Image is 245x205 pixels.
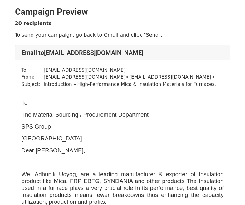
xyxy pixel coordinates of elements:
span: To [22,99,28,106]
p: To send your campaign, go back to Gmail and click "Send". [15,32,230,38]
span: [GEOGRAPHIC_DATA] [22,135,82,142]
td: [EMAIL_ADDRESS][DOMAIN_NAME] < [EMAIL_ADDRESS][DOMAIN_NAME] > [44,74,216,81]
td: Subject: [22,81,44,88]
strong: 20 recipients [15,20,52,26]
h2: Campaign Preview [15,7,230,17]
td: Introduction – High-Performance Mica & Insulation Materials for Furnaces. [44,81,216,88]
span: SPS Group [22,123,51,130]
span: Dear [PERSON_NAME], [22,147,85,154]
td: To: [22,67,44,74]
span: The Material Sourcing / Procurement Department [22,111,149,118]
h4: Email to [EMAIL_ADDRESS][DOMAIN_NAME] [22,49,224,56]
td: [EMAIL_ADDRESS][DOMAIN_NAME] [44,67,216,74]
span: We, Adhunik Udyog, are a leading manufacturer & exporter of Insulation product like Mica, FRP EBF... [22,171,224,205]
td: From: [22,74,44,81]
